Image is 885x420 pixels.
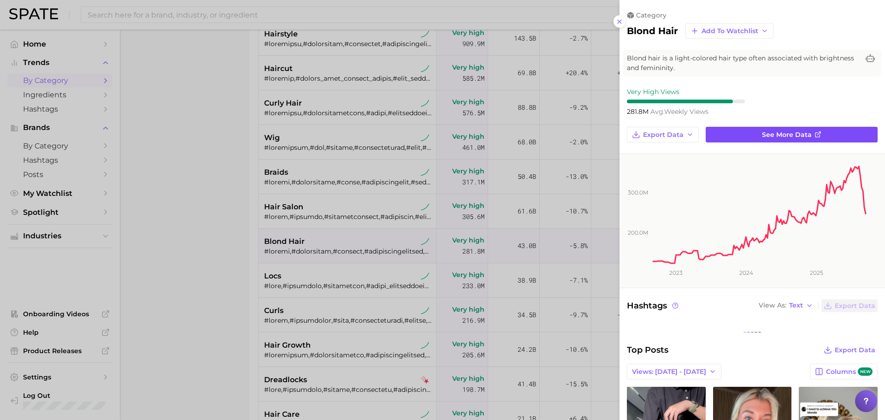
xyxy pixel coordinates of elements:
div: Very High Views [627,88,745,96]
button: Views: [DATE] - [DATE] [627,364,721,379]
span: See more data [762,131,812,139]
button: Export Data [627,127,699,142]
tspan: 2025 [810,269,823,276]
button: View AsText [756,300,815,312]
span: Export Data [643,131,684,139]
span: Export Data [835,302,875,310]
span: 281.8m [627,107,650,116]
tspan: 2023 [669,269,683,276]
button: Export Data [821,343,878,356]
span: Text [789,303,803,308]
span: Export Data [835,346,875,354]
h2: blond hair [627,25,678,36]
span: View As [759,303,786,308]
button: Columnsnew [810,364,878,379]
tspan: 2024 [739,269,753,276]
span: Columns [826,367,873,376]
button: Export Data [821,299,878,312]
tspan: 300.0m [628,189,648,196]
span: Views: [DATE] - [DATE] [632,368,706,376]
span: Blond hair is a light-colored hair type often associated with brightness and femininity. [627,53,859,73]
span: Top Posts [627,343,668,356]
span: Hashtags [627,299,680,312]
div: 9 / 10 [627,100,745,103]
span: weekly views [650,107,708,116]
a: See more data [706,127,878,142]
span: new [858,367,873,376]
button: Add to Watchlist [685,23,773,39]
span: Add to Watchlist [702,27,758,35]
span: category [636,11,667,19]
tspan: 200.0m [628,229,648,236]
abbr: average [650,107,664,116]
